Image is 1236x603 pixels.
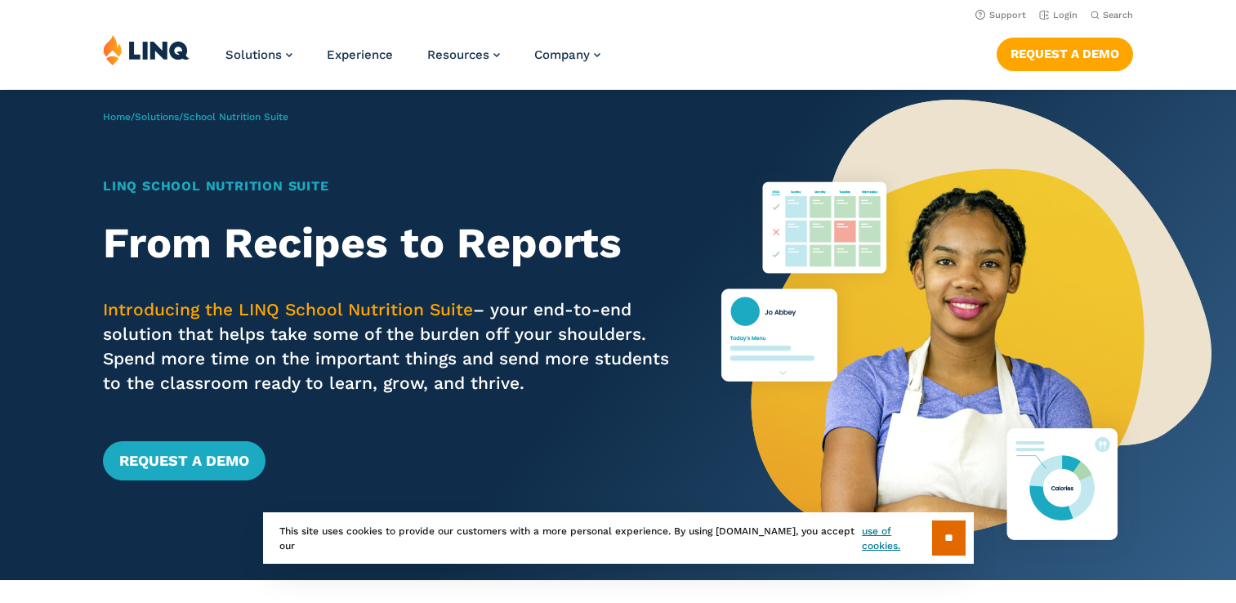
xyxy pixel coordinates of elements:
a: Login [1039,10,1078,20]
div: This site uses cookies to provide our customers with a more personal experience. By using [DOMAIN... [263,512,974,564]
a: Support [975,10,1026,20]
a: Solutions [225,47,292,62]
span: Resources [427,47,489,62]
a: use of cookies. [862,524,931,553]
span: Search [1103,10,1133,20]
a: Company [534,47,600,62]
button: Open Search Bar [1091,9,1133,21]
a: Solutions [135,111,179,123]
img: Nutrition Suite Launch [721,90,1211,580]
span: Company [534,47,590,62]
a: Experience [327,47,393,62]
a: Request a Demo [103,441,265,480]
a: Request a Demo [997,38,1133,70]
span: Introducing the LINQ School Nutrition Suite [103,299,473,319]
a: Home [103,111,131,123]
h2: From Recipes to Reports [103,219,671,268]
h1: LINQ School Nutrition Suite [103,176,671,196]
nav: Button Navigation [997,34,1133,70]
img: LINQ | K‑12 Software [103,34,190,65]
span: / / [103,111,288,123]
a: Resources [427,47,500,62]
span: Solutions [225,47,282,62]
span: School Nutrition Suite [183,111,288,123]
p: – your end-to-end solution that helps take some of the burden off your shoulders. Spend more time... [103,297,671,395]
nav: Primary Navigation [225,34,600,88]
